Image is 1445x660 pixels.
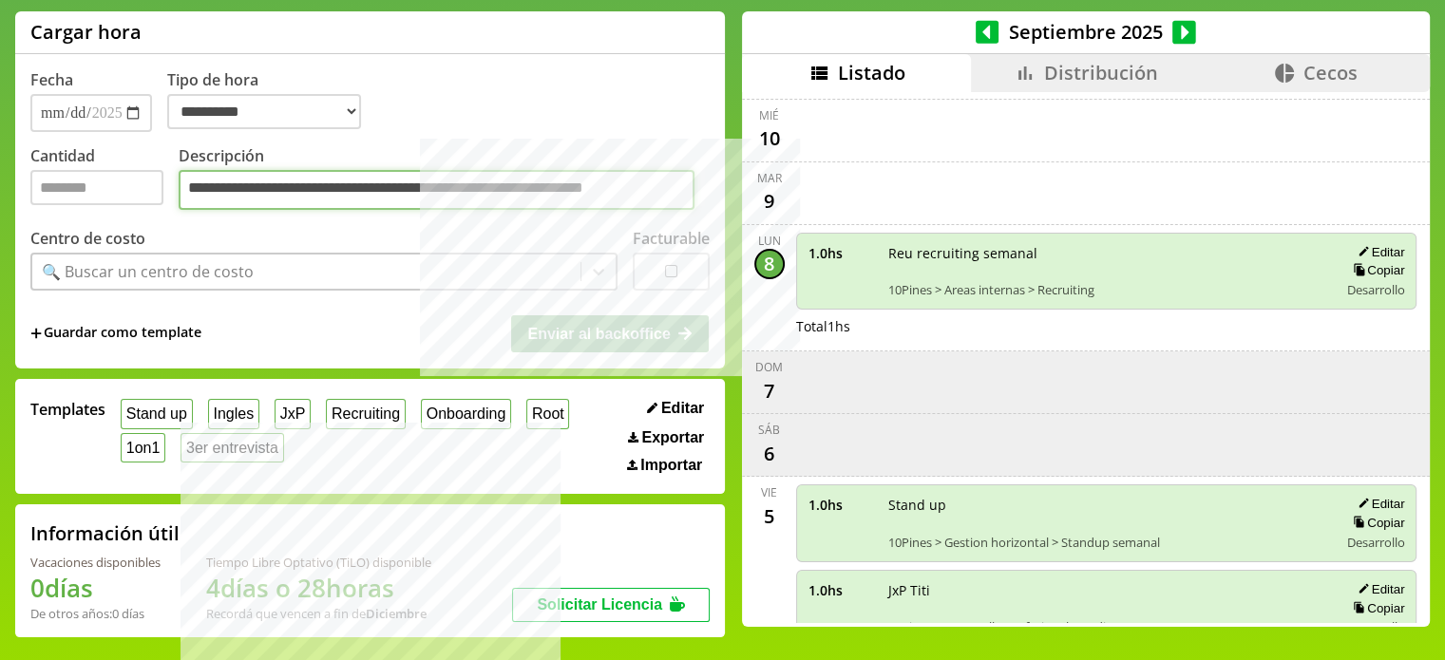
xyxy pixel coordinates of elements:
span: Desarrollo [1346,618,1404,635]
span: Solicitar Licencia [537,596,662,613]
div: mar [757,170,782,186]
span: Exportar [641,429,704,446]
button: 1on1 [121,433,165,462]
button: Ingles [208,399,259,428]
span: + [30,323,42,344]
div: scrollable content [742,92,1430,624]
div: Recordá que vencen a fin de [206,605,431,622]
input: Cantidad [30,170,163,205]
label: Facturable [633,228,710,249]
div: 10 [754,123,785,154]
button: Copiar [1347,515,1404,531]
span: Cecos [1303,60,1358,85]
label: Centro de costo [30,228,145,249]
div: vie [761,484,777,500]
span: JxP Titi [888,581,1325,599]
button: Editar [1352,496,1404,512]
button: Recruiting [326,399,406,428]
h1: 0 días [30,571,161,605]
button: Editar [641,399,710,418]
label: Tipo de hora [167,69,376,132]
span: Desarrollo [1346,281,1404,298]
label: Fecha [30,69,73,90]
div: mié [759,107,779,123]
div: 5 [754,500,785,531]
div: 6 [754,438,785,468]
button: 3er entrevista [181,433,284,462]
span: Templates [30,399,105,420]
span: Distribución [1044,60,1158,85]
button: Editar [1352,581,1404,597]
span: 10Pines > Desarrollo profesional > Jardinero por [PERSON_NAME] [888,618,1325,635]
button: Stand up [121,399,193,428]
div: sáb [758,422,780,438]
b: Diciembre [366,605,427,622]
button: Editar [1352,244,1404,260]
div: 🔍 Buscar un centro de costo [42,261,254,282]
div: 8 [754,249,785,279]
button: Onboarding [421,399,511,428]
h1: 4 días o 28 horas [206,571,431,605]
span: Desarrollo [1346,534,1404,551]
div: Total 1 hs [796,317,1417,335]
div: Tiempo Libre Optativo (TiLO) disponible [206,554,431,571]
span: +Guardar como template [30,323,201,344]
h2: Información útil [30,520,180,546]
textarea: Descripción [179,170,694,210]
div: dom [755,359,783,375]
span: Septiembre 2025 [998,19,1172,45]
span: 1.0 hs [808,581,875,599]
button: Root [526,399,569,428]
button: JxP [275,399,311,428]
button: Exportar [622,428,710,447]
label: Cantidad [30,145,179,215]
span: Listado [838,60,905,85]
h1: Cargar hora [30,19,142,45]
span: Editar [661,400,704,417]
span: Importar [640,457,702,474]
div: De otros años: 0 días [30,605,161,622]
span: 1.0 hs [808,496,875,514]
span: 10Pines > Areas internas > Recruiting [888,281,1325,298]
button: Solicitar Licencia [512,588,710,622]
span: 1.0 hs [808,244,875,262]
div: Vacaciones disponibles [30,554,161,571]
button: Copiar [1347,600,1404,616]
span: Stand up [888,496,1325,514]
select: Tipo de hora [167,94,361,129]
span: 10Pines > Gestion horizontal > Standup semanal [888,534,1325,551]
div: 9 [754,186,785,217]
div: lun [758,233,781,249]
span: Reu recruiting semanal [888,244,1325,262]
div: 7 [754,375,785,405]
label: Descripción [179,145,710,215]
button: Copiar [1347,262,1404,278]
